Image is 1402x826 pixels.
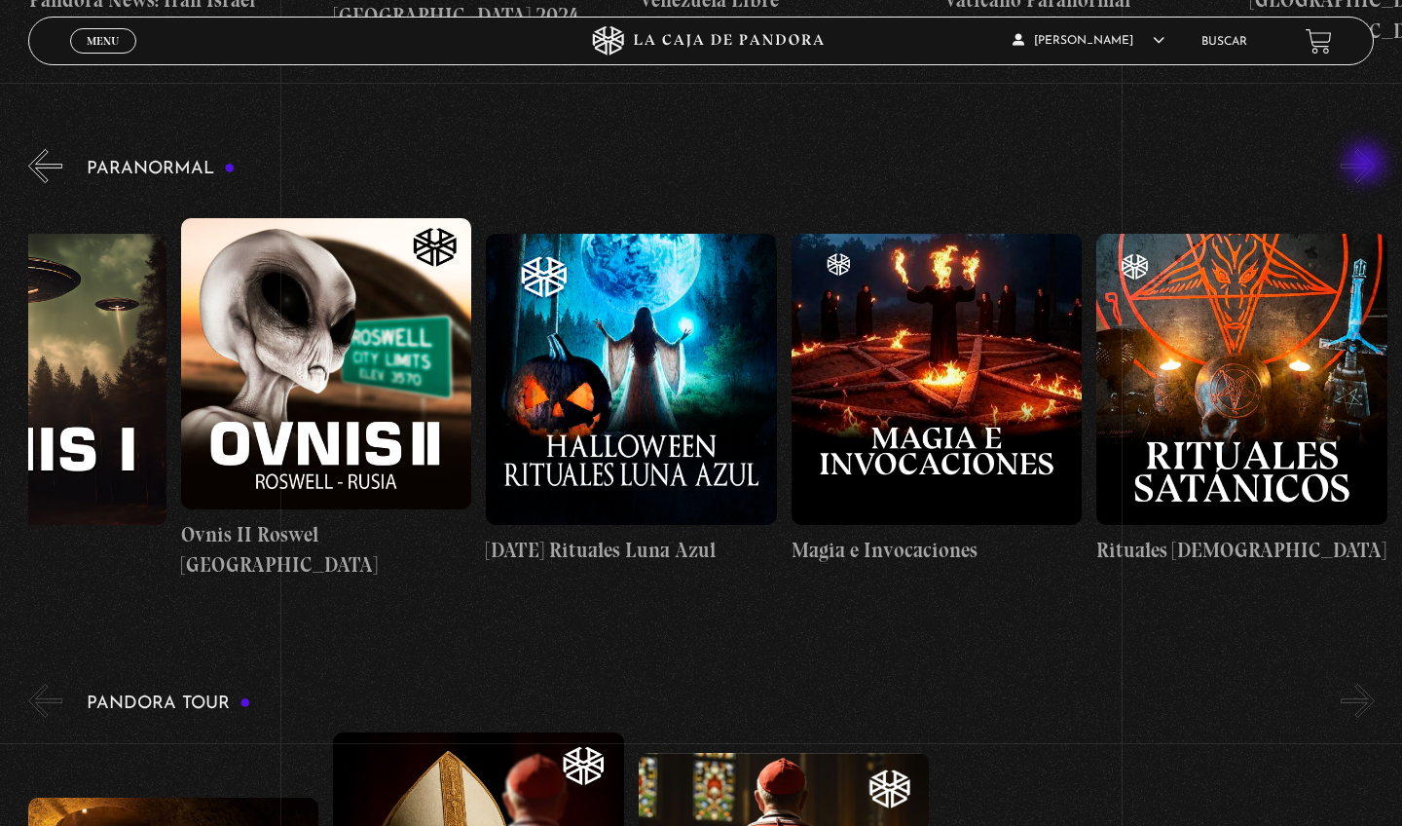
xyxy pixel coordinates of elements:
button: Previous [28,149,62,183]
a: Rituales [DEMOGRAPHIC_DATA] [1096,198,1387,602]
h3: Pandora Tour [87,695,251,713]
button: Next [1341,684,1375,718]
h3: Paranormal [87,160,236,178]
button: Next [1341,149,1375,183]
span: [PERSON_NAME] [1013,35,1164,47]
h4: Ovnis II Roswel [GEOGRAPHIC_DATA] [181,519,472,581]
a: [DATE] Rituales Luna Azul [486,198,777,602]
h4: Magia e Invocaciones [792,535,1083,566]
a: View your shopping cart [1306,27,1332,54]
h4: Rituales [DEMOGRAPHIC_DATA] [1096,535,1387,566]
a: Ovnis II Roswel [GEOGRAPHIC_DATA] [181,198,472,602]
button: Previous [28,684,62,718]
h4: [DATE] Rituales Luna Azul [486,535,777,566]
a: Magia e Invocaciones [792,198,1083,602]
span: Menu [87,35,119,47]
a: Buscar [1201,36,1247,48]
span: Cerrar [81,52,127,65]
